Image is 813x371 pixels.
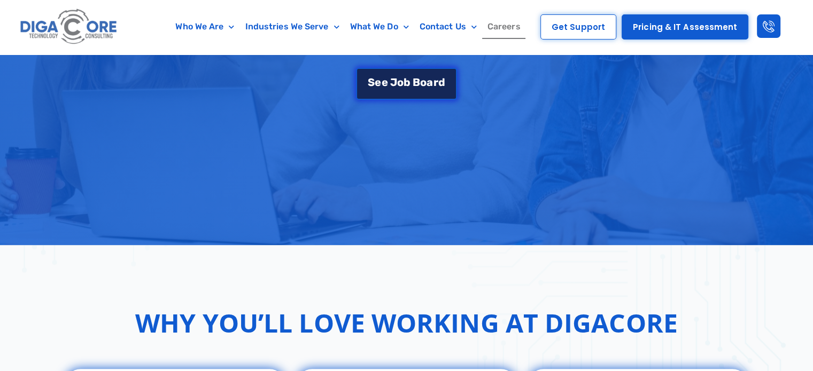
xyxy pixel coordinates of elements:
[390,77,397,88] span: J
[552,23,605,31] span: Get Support
[163,14,533,39] nav: Menu
[356,68,456,100] a: See Job Board
[540,14,616,40] a: Get Support
[622,14,748,40] a: Pricing & IT Assessment
[420,77,427,88] span: o
[438,77,445,88] span: d
[433,77,438,88] span: r
[397,77,404,88] span: o
[375,77,381,88] span: e
[382,77,388,88] span: e
[18,5,120,49] img: Digacore logo 1
[414,14,482,39] a: Contact Us
[368,77,375,88] span: S
[240,14,345,39] a: Industries We Serve
[633,23,737,31] span: Pricing & IT Assessment
[135,304,678,342] h2: Why You’ll Love Working at Digacore
[170,14,239,39] a: Who We Are
[404,77,411,88] span: b
[345,14,414,39] a: What We Do
[413,77,420,88] span: B
[427,77,433,88] span: a
[482,14,526,39] a: Careers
